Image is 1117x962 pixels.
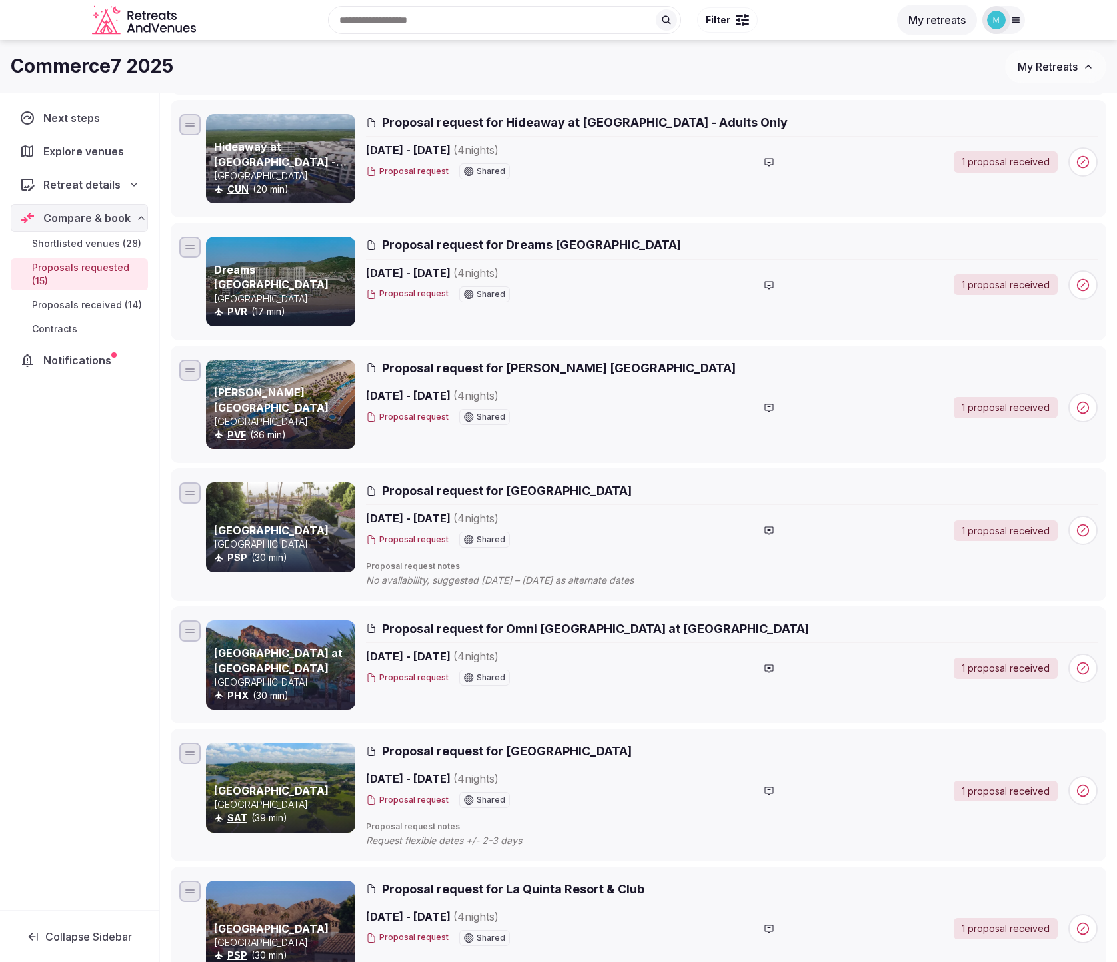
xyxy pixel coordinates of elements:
button: PSP [227,949,247,962]
button: SAT [227,811,247,825]
span: ( 4 night s ) [453,512,499,525]
button: PHX [227,689,249,702]
span: Proposal request for Dreams [GEOGRAPHIC_DATA] [382,237,681,253]
a: Proposals requested (15) [11,258,148,290]
a: Contracts [11,320,148,338]
p: [GEOGRAPHIC_DATA] [214,936,353,949]
div: (39 min) [214,811,353,825]
span: Proposal request for [GEOGRAPHIC_DATA] [382,482,632,499]
span: ( 4 night s ) [453,910,499,923]
a: PVR [227,306,247,317]
img: michael.ofarrell [987,11,1006,29]
button: PVF [227,428,246,442]
span: Proposal request notes [366,561,1098,572]
span: Proposal request notes [366,821,1098,833]
span: No availability, suggested [DATE] – [DATE] as alternate dates [366,574,660,587]
span: Proposal request for Omni [GEOGRAPHIC_DATA] at [GEOGRAPHIC_DATA] [382,620,809,637]
div: (20 min) [214,183,353,196]
span: Proposal request for [PERSON_NAME] [GEOGRAPHIC_DATA] [382,360,736,376]
a: 1 proposal received [954,918,1058,939]
span: [DATE] - [DATE] [366,265,600,281]
a: CUN [227,183,249,195]
button: Proposal request [366,288,449,300]
span: Proposal request for [GEOGRAPHIC_DATA] [382,743,632,759]
a: PSP [227,552,247,563]
a: Notifications [11,346,148,374]
a: 1 proposal received [954,151,1058,173]
span: [DATE] - [DATE] [366,388,600,404]
span: Shared [477,290,505,298]
button: Proposal request [366,534,449,546]
span: ( 4 night s ) [453,772,499,785]
span: Shared [477,674,505,682]
span: ( 4 night s ) [453,650,499,663]
a: 1 proposal received [954,658,1058,679]
span: Explore venues [43,143,129,159]
a: [GEOGRAPHIC_DATA] [214,524,329,537]
a: 1 proposal received [954,520,1058,542]
a: Dreams [GEOGRAPHIC_DATA] [214,263,329,291]
span: Contracts [32,322,77,336]
div: (30 min) [214,551,353,564]
span: ( 4 night s ) [453,143,499,157]
a: 1 proposal received [954,274,1058,296]
span: Proposal request for La Quinta Resort & Club [382,881,644,897]
button: Proposal request [366,932,449,943]
a: PVF [227,429,246,440]
button: CUN [227,183,249,196]
a: PSP [227,949,247,961]
h1: Commerce7 2025 [11,53,173,79]
span: Filter [706,13,730,27]
button: My retreats [897,5,977,35]
button: PSP [227,551,247,564]
span: Shared [477,413,505,421]
svg: Retreats and Venues company logo [92,5,199,35]
a: [GEOGRAPHIC_DATA] [214,922,329,935]
a: My retreats [897,13,977,27]
button: Proposal request [366,166,449,177]
span: Next steps [43,110,105,126]
a: [GEOGRAPHIC_DATA] at [GEOGRAPHIC_DATA] [214,646,343,674]
a: Explore venues [11,137,148,165]
button: My Retreats [1005,50,1106,83]
p: [GEOGRAPHIC_DATA] [214,169,353,183]
a: Next steps [11,104,148,132]
a: Shortlisted venues (28) [11,235,148,253]
p: [GEOGRAPHIC_DATA] [214,676,353,689]
span: My Retreats [1018,60,1078,73]
a: SAT [227,812,247,823]
a: [PERSON_NAME] [GEOGRAPHIC_DATA] [214,386,329,414]
p: [GEOGRAPHIC_DATA] [214,538,353,551]
span: Shortlisted venues (28) [32,237,141,250]
div: 1 proposal received [954,397,1058,418]
span: ( 4 night s ) [453,266,499,280]
span: Shared [477,536,505,544]
button: Proposal request [366,412,449,423]
span: Shared [477,934,505,942]
p: [GEOGRAPHIC_DATA] [214,798,353,811]
span: Collapse Sidebar [45,930,132,943]
button: Proposal request [366,672,449,684]
span: Proposals received (14) [32,298,142,312]
p: [GEOGRAPHIC_DATA] [214,415,353,428]
div: (36 min) [214,428,353,442]
span: Request flexible dates +/- 2-3 days [366,834,549,847]
button: Filter [697,7,758,33]
span: [DATE] - [DATE] [366,510,600,526]
button: PVR [227,305,247,318]
div: (30 min) [214,949,353,962]
div: (30 min) [214,689,353,702]
span: ( 4 night s ) [453,389,499,402]
button: Proposal request [366,795,449,806]
span: Proposal request for Hideaway at [GEOGRAPHIC_DATA] - Adults Only [382,114,788,131]
a: 1 proposal received [954,781,1058,802]
a: PHX [227,690,249,701]
button: Collapse Sidebar [11,922,148,951]
span: [DATE] - [DATE] [366,648,600,664]
span: [DATE] - [DATE] [366,909,600,925]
